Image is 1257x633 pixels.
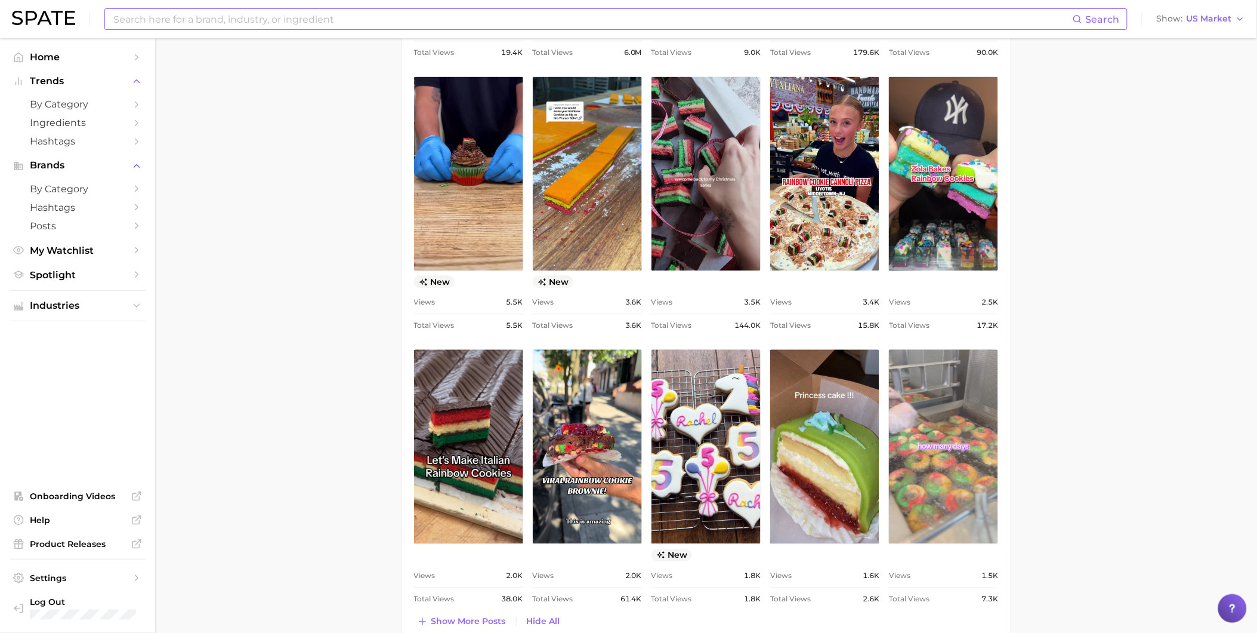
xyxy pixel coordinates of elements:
[1154,11,1248,27] button: ShowUS Market
[30,515,125,526] span: Help
[10,217,146,235] a: Posts
[30,597,143,607] span: Log Out
[30,51,125,63] span: Home
[506,569,523,583] span: 2.0k
[651,592,692,606] span: Total Views
[414,569,436,583] span: Views
[853,45,879,60] span: 179.6k
[10,297,146,315] button: Industries
[651,295,673,309] span: Views
[10,132,146,150] a: Hashtags
[414,275,455,288] span: new
[10,569,146,587] a: Settings
[502,45,523,60] span: 19.4k
[620,592,642,606] span: 61.4k
[10,48,146,66] a: Home
[889,318,929,333] span: Total Views
[10,593,146,623] a: Log out. Currently logged in with e-mail pcherdchu@takasago.com.
[770,295,792,309] span: Views
[30,136,125,147] span: Hashtags
[502,592,523,606] span: 38.0k
[10,511,146,529] a: Help
[10,113,146,132] a: Ingredients
[977,45,998,60] span: 90.0k
[770,592,811,606] span: Total Views
[734,318,761,333] span: 144.0k
[30,99,125,110] span: by Category
[30,76,125,87] span: Trends
[651,45,692,60] span: Total Views
[981,569,998,583] span: 1.5k
[30,160,125,171] span: Brands
[30,183,125,195] span: by Category
[10,535,146,553] a: Product Releases
[30,245,125,256] span: My Watchlist
[506,318,523,333] span: 5.5k
[770,318,811,333] span: Total Views
[744,295,761,309] span: 3.5k
[651,318,692,333] span: Total Views
[1187,16,1232,22] span: US Market
[10,266,146,284] a: Spotlight
[863,569,879,583] span: 1.6k
[30,573,125,583] span: Settings
[770,45,811,60] span: Total Views
[863,592,879,606] span: 2.6k
[414,45,455,60] span: Total Views
[744,592,761,606] span: 1.8k
[414,592,455,606] span: Total Views
[30,539,125,549] span: Product Releases
[30,269,125,281] span: Spotlight
[10,72,146,90] button: Trends
[651,549,693,561] span: new
[981,592,998,606] span: 7.3k
[889,45,929,60] span: Total Views
[625,318,642,333] span: 3.6k
[770,569,792,583] span: Views
[414,613,509,630] button: Show more posts
[624,45,642,60] span: 6.0m
[977,318,998,333] span: 17.2k
[889,295,910,309] span: Views
[30,220,125,232] span: Posts
[527,616,560,626] span: Hide All
[10,156,146,174] button: Brands
[10,95,146,113] a: by Category
[506,295,523,309] span: 5.5k
[1157,16,1183,22] span: Show
[414,318,455,333] span: Total Views
[744,569,761,583] span: 1.8k
[625,569,642,583] span: 2.0k
[981,295,998,309] span: 2.5k
[863,295,879,309] span: 3.4k
[431,616,506,626] span: Show more posts
[533,45,573,60] span: Total Views
[533,318,573,333] span: Total Views
[744,45,761,60] span: 9.0k
[533,569,554,583] span: Views
[889,569,910,583] span: Views
[30,300,125,311] span: Industries
[30,202,125,213] span: Hashtags
[10,241,146,260] a: My Watchlist
[112,9,1073,29] input: Search here for a brand, industry, or ingredient
[1086,14,1120,25] span: Search
[533,592,573,606] span: Total Views
[10,198,146,217] a: Hashtags
[10,180,146,198] a: by Category
[30,491,125,502] span: Onboarding Videos
[12,11,75,25] img: SPATE
[414,295,436,309] span: Views
[533,295,554,309] span: Views
[524,613,563,629] button: Hide All
[533,275,574,288] span: new
[651,569,673,583] span: Views
[10,487,146,505] a: Onboarding Videos
[889,592,929,606] span: Total Views
[30,117,125,128] span: Ingredients
[858,318,879,333] span: 15.8k
[625,295,642,309] span: 3.6k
